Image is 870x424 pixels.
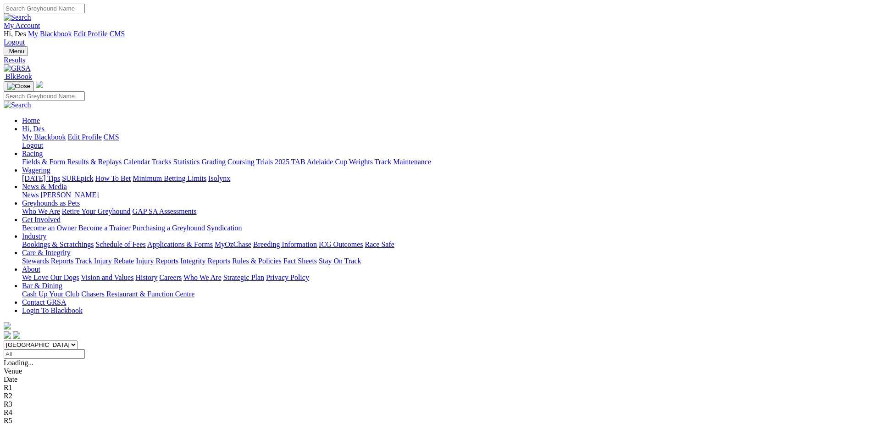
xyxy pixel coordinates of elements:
a: Weights [349,158,373,166]
a: SUREpick [62,174,93,182]
a: Injury Reports [136,257,178,265]
a: Wagering [22,166,50,174]
div: Venue [4,367,866,375]
a: Care & Integrity [22,249,71,257]
input: Search [4,91,85,101]
div: My Account [4,30,866,46]
a: Stay On Track [319,257,361,265]
a: Become a Trainer [78,224,131,232]
button: Toggle navigation [4,81,34,91]
a: Logout [4,38,25,46]
a: [PERSON_NAME] [40,191,99,199]
a: Chasers Restaurant & Function Centre [81,290,194,298]
a: Isolynx [208,174,230,182]
a: Cash Up Your Club [22,290,79,298]
img: Close [7,83,30,90]
a: Home [22,117,40,124]
a: Race Safe [365,240,394,248]
a: How To Bet [95,174,131,182]
a: My Blackbook [28,30,72,38]
a: Statistics [173,158,200,166]
a: News & Media [22,183,67,190]
a: Edit Profile [73,30,107,38]
a: Syndication [207,224,242,232]
a: Integrity Reports [180,257,230,265]
div: Greyhounds as Pets [22,207,866,216]
a: Hi, Des [22,125,46,133]
a: Tracks [152,158,172,166]
a: CMS [110,30,125,38]
a: Grading [202,158,226,166]
div: News & Media [22,191,866,199]
a: News [22,191,39,199]
a: Purchasing a Greyhound [133,224,205,232]
img: logo-grsa-white.png [4,322,11,329]
div: Hi, Des [22,133,866,150]
a: Industry [22,232,46,240]
a: Rules & Policies [232,257,282,265]
a: Fact Sheets [283,257,317,265]
a: Strategic Plan [223,273,264,281]
a: My Account [4,22,40,29]
a: Become an Owner [22,224,77,232]
a: Vision and Values [81,273,133,281]
img: GRSA [4,64,31,73]
a: Trials [256,158,273,166]
a: Results & Replays [67,158,122,166]
a: Careers [159,273,182,281]
a: 2025 TAB Adelaide Cup [275,158,347,166]
a: Results [4,56,866,64]
a: We Love Our Dogs [22,273,79,281]
img: facebook.svg [4,331,11,339]
img: Search [4,101,31,109]
div: R4 [4,408,866,417]
a: Applications & Forms [147,240,213,248]
a: Breeding Information [253,240,317,248]
a: BlkBook [4,73,32,80]
a: Privacy Policy [266,273,309,281]
a: Track Injury Rebate [75,257,134,265]
div: Wagering [22,174,866,183]
a: Edit Profile [68,133,102,141]
input: Search [4,4,85,13]
a: My Blackbook [22,133,66,141]
span: BlkBook [6,73,32,80]
a: Stewards Reports [22,257,73,265]
a: Logout [22,141,43,149]
img: Search [4,13,31,22]
div: Get Involved [22,224,866,232]
a: Login To Blackbook [22,307,83,314]
span: Hi, Des [22,125,44,133]
div: Industry [22,240,866,249]
div: About [22,273,866,282]
a: Who We Are [183,273,222,281]
a: CMS [104,133,119,141]
div: Racing [22,158,866,166]
a: Retire Your Greyhound [62,207,131,215]
span: Menu [9,48,24,55]
span: Loading... [4,359,33,367]
a: Track Maintenance [375,158,431,166]
img: logo-grsa-white.png [36,81,43,88]
span: Hi, Des [4,30,26,38]
a: Minimum Betting Limits [133,174,206,182]
div: Date [4,375,866,384]
button: Toggle navigation [4,46,28,56]
div: Care & Integrity [22,257,866,265]
div: R3 [4,400,866,408]
a: [DATE] Tips [22,174,60,182]
input: Select date [4,349,85,359]
a: Get Involved [22,216,61,223]
a: Schedule of Fees [95,240,145,248]
div: Bar & Dining [22,290,866,298]
a: Fields & Form [22,158,65,166]
a: Calendar [123,158,150,166]
a: Coursing [227,158,255,166]
div: R2 [4,392,866,400]
a: Racing [22,150,43,157]
a: Who We Are [22,207,60,215]
a: About [22,265,40,273]
a: Greyhounds as Pets [22,199,80,207]
a: ICG Outcomes [319,240,363,248]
